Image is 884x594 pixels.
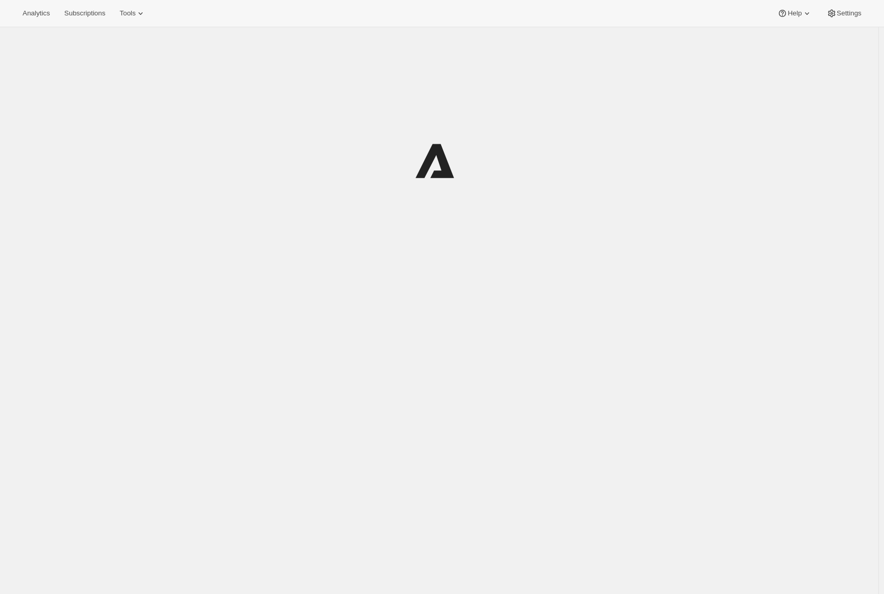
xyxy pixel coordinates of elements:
[113,6,152,21] button: Tools
[16,6,56,21] button: Analytics
[120,9,135,17] span: Tools
[23,9,50,17] span: Analytics
[771,6,818,21] button: Help
[64,9,105,17] span: Subscriptions
[788,9,801,17] span: Help
[820,6,868,21] button: Settings
[58,6,111,21] button: Subscriptions
[837,9,861,17] span: Settings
